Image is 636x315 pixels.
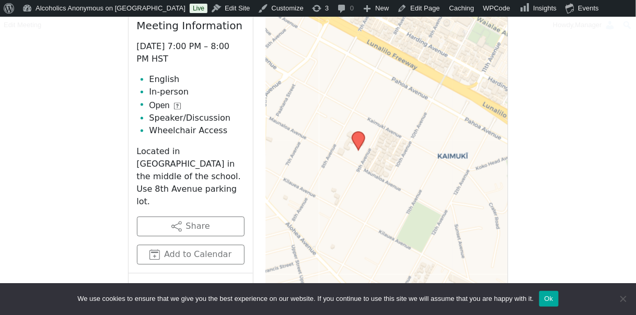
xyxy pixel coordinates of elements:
span: Open [149,100,170,112]
h2: Meeting Information [137,19,245,32]
button: Open [149,100,181,112]
button: Share [137,217,245,237]
a: Howdy, [549,17,620,33]
a: Live [190,4,207,13]
button: Ok [539,291,559,307]
li: Wheelchair Access [149,125,245,137]
p: [DATE] 7:00 PM – 8:00 PM HST [137,40,245,65]
li: In-person [149,86,245,99]
button: Add to Calendar [137,245,245,265]
span: No [618,294,628,304]
span: We use cookies to ensure that we give you the best experience on our website. If you continue to ... [77,294,534,304]
span: Manager [575,21,602,29]
p: Located in [GEOGRAPHIC_DATA] in the middle of the school. Use 8th Avenue parking lot. [137,146,245,208]
span: Insights [534,4,557,12]
h2: [GEOGRAPHIC_DATA] [137,282,245,295]
li: Speaker/Discussion [149,112,245,125]
li: English [149,74,245,86]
